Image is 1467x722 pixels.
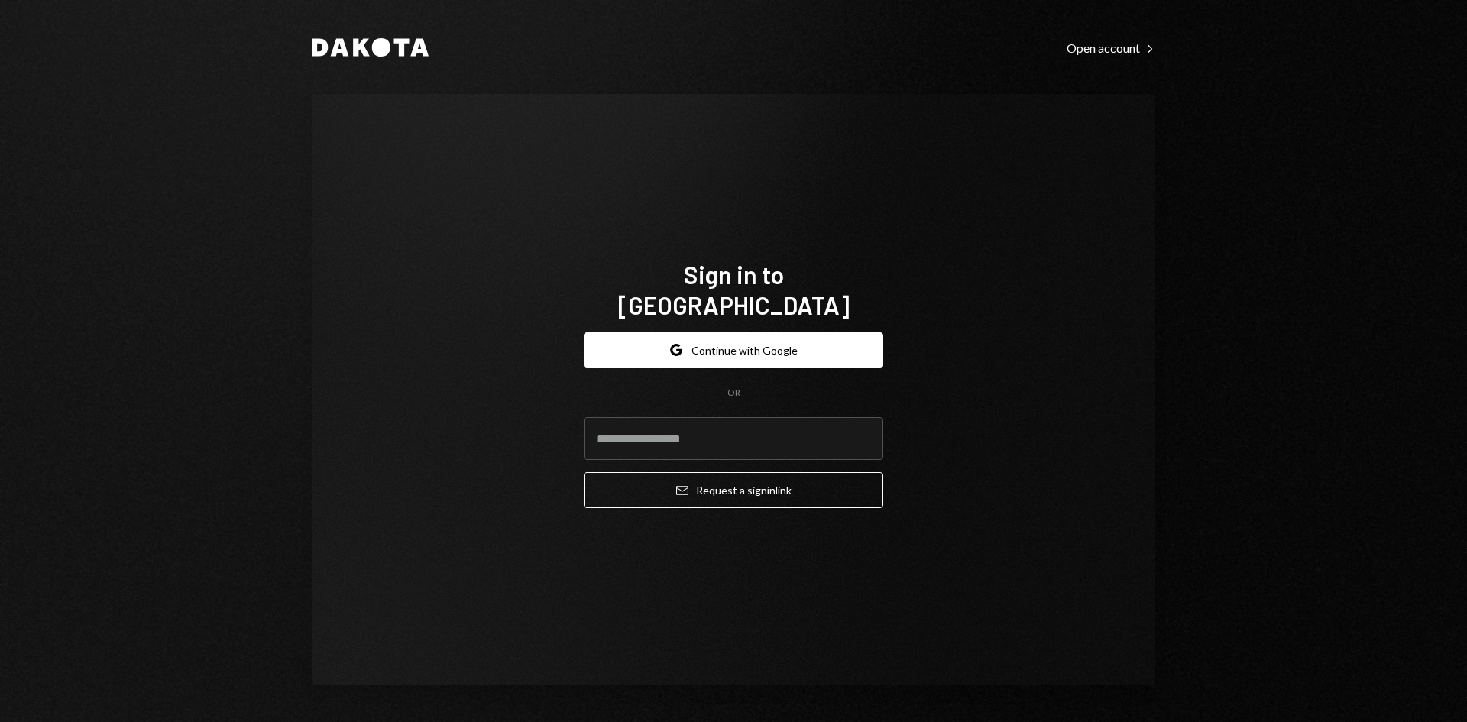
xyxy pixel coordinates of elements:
div: OR [727,387,740,400]
a: Open account [1067,39,1155,56]
button: Request a signinlink [584,472,883,508]
h1: Sign in to [GEOGRAPHIC_DATA] [584,259,883,320]
div: Open account [1067,40,1155,56]
button: Continue with Google [584,332,883,368]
